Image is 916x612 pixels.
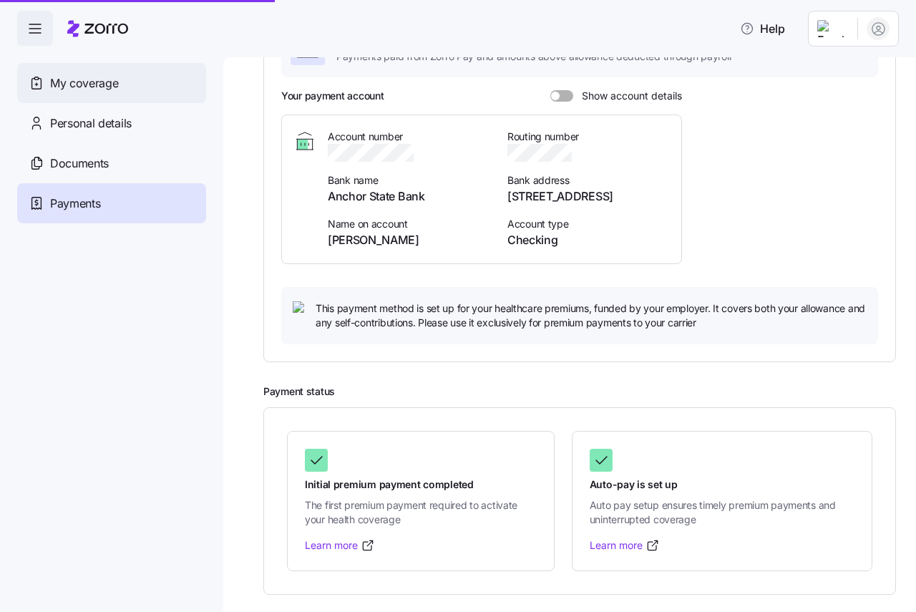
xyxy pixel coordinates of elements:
[17,63,206,103] a: My coverage
[263,385,896,399] h2: Payment status
[328,231,490,249] span: [PERSON_NAME]
[507,217,670,231] span: Account type
[590,498,854,528] span: Auto pay setup ensures timely premium payments and uninterrupted coverage
[817,20,846,37] img: Employer logo
[50,155,109,173] span: Documents
[590,477,854,492] span: Auto-pay is set up
[17,143,206,183] a: Documents
[507,130,670,144] span: Routing number
[590,538,660,553] a: Learn more
[740,20,785,37] span: Help
[507,173,670,188] span: Bank address
[50,115,132,132] span: Personal details
[507,231,670,249] span: Checking
[293,301,310,319] img: icon bulb
[507,188,670,205] span: [STREET_ADDRESS]
[328,173,490,188] span: Bank name
[729,14,796,43] button: Help
[328,217,490,231] span: Name on account
[328,130,490,144] span: Account number
[50,195,100,213] span: Payments
[281,89,384,103] h3: Your payment account
[50,74,118,92] span: My coverage
[17,183,206,223] a: Payments
[573,90,682,102] span: Show account details
[305,498,537,528] span: The first premium payment required to activate your health coverage
[305,477,537,492] span: Initial premium payment completed
[328,188,490,205] span: Anchor State Bank
[305,538,375,553] a: Learn more
[17,103,206,143] a: Personal details
[316,301,867,331] span: This payment method is set up for your healthcare premiums, funded by your employer. It covers bo...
